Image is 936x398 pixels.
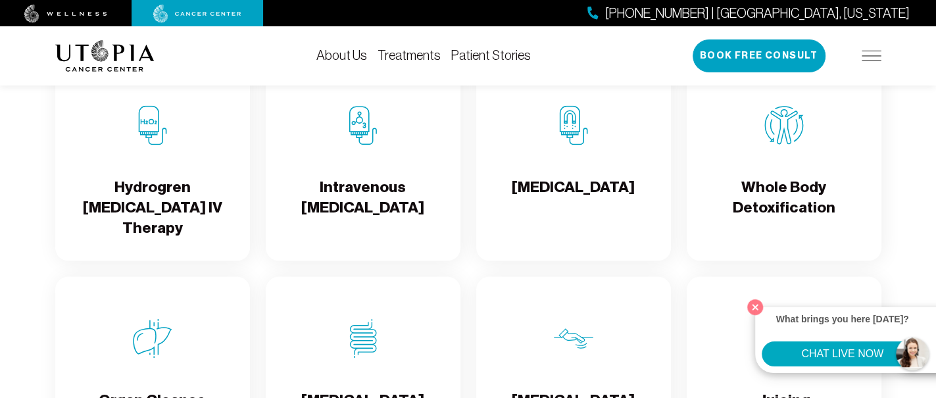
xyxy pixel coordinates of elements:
a: Patient Stories [451,48,531,62]
button: Close [744,296,766,318]
button: Book Free Consult [693,39,825,72]
a: Chelation Therapy[MEDICAL_DATA] [476,63,671,261]
h4: [MEDICAL_DATA] [512,176,635,219]
a: [PHONE_NUMBER] | [GEOGRAPHIC_DATA], [US_STATE] [587,4,910,23]
img: Organ Cleanse [133,318,172,358]
img: Intravenous Ozone Therapy [343,105,383,145]
a: About Us [316,48,367,62]
img: Lymphatic Massage [554,318,593,358]
img: icon-hamburger [862,51,881,61]
a: Whole Body DetoxificationWhole Body Detoxification [687,63,881,261]
img: Chelation Therapy [554,105,593,145]
h4: Intravenous [MEDICAL_DATA] [276,176,450,219]
strong: What brings you here [DATE]? [776,314,909,324]
a: Hydrogren Peroxide IV TherapyHydrogren [MEDICAL_DATA] IV Therapy [55,63,250,261]
h4: Hydrogren [MEDICAL_DATA] IV Therapy [66,176,239,238]
img: cancer center [153,5,241,23]
a: Treatments [378,48,441,62]
img: Whole Body Detoxification [764,105,804,145]
span: [PHONE_NUMBER] | [GEOGRAPHIC_DATA], [US_STATE] [605,4,910,23]
img: wellness [24,5,107,23]
img: Hydrogren Peroxide IV Therapy [133,105,172,145]
button: CHAT LIVE NOW [762,341,923,366]
img: logo [55,40,155,72]
a: Intravenous Ozone TherapyIntravenous [MEDICAL_DATA] [266,63,460,261]
img: Colon Therapy [343,318,383,358]
h4: Whole Body Detoxification [697,176,871,219]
